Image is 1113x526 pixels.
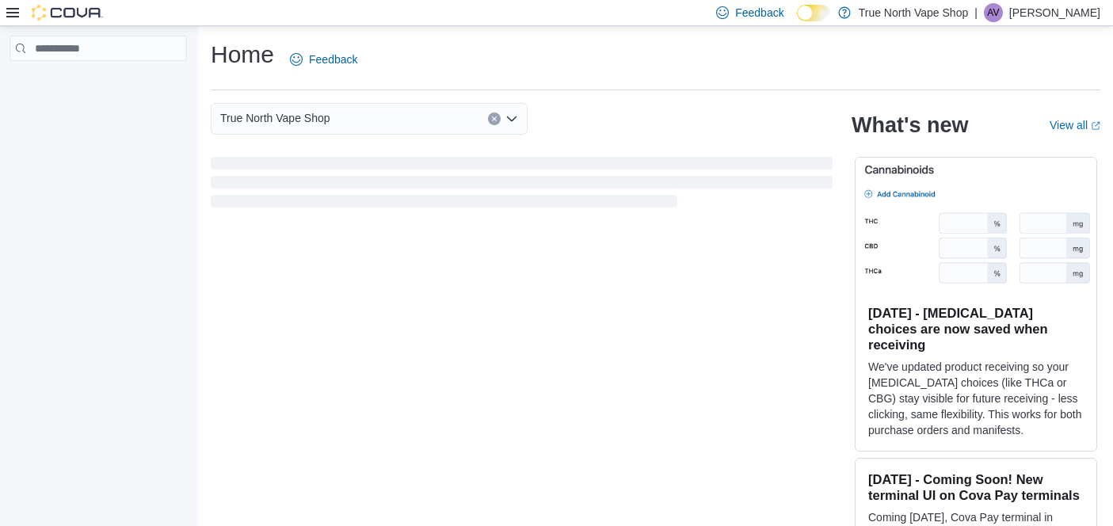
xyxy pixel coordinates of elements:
[868,305,1084,353] h3: [DATE] - [MEDICAL_DATA] choices are now saved when receiving
[859,3,969,22] p: True North Vape Shop
[309,51,357,67] span: Feedback
[211,160,833,211] span: Loading
[974,3,978,22] p: |
[1050,119,1100,131] a: View allExternal link
[1009,3,1100,22] p: [PERSON_NAME]
[211,39,274,71] h1: Home
[797,5,830,21] input: Dark Mode
[984,3,1003,22] div: AndrewOS Vape
[868,471,1084,503] h3: [DATE] - Coming Soon! New terminal UI on Cova Pay terminals
[488,112,501,125] button: Clear input
[505,112,518,125] button: Open list of options
[987,3,999,22] span: AV
[220,109,330,128] span: True North Vape Shop
[10,64,187,102] nav: Complex example
[284,44,364,75] a: Feedback
[1091,121,1100,131] svg: External link
[852,112,968,138] h2: What's new
[868,359,1084,438] p: We've updated product receiving so your [MEDICAL_DATA] choices (like THCa or CBG) stay visible fo...
[32,5,103,21] img: Cova
[735,5,783,21] span: Feedback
